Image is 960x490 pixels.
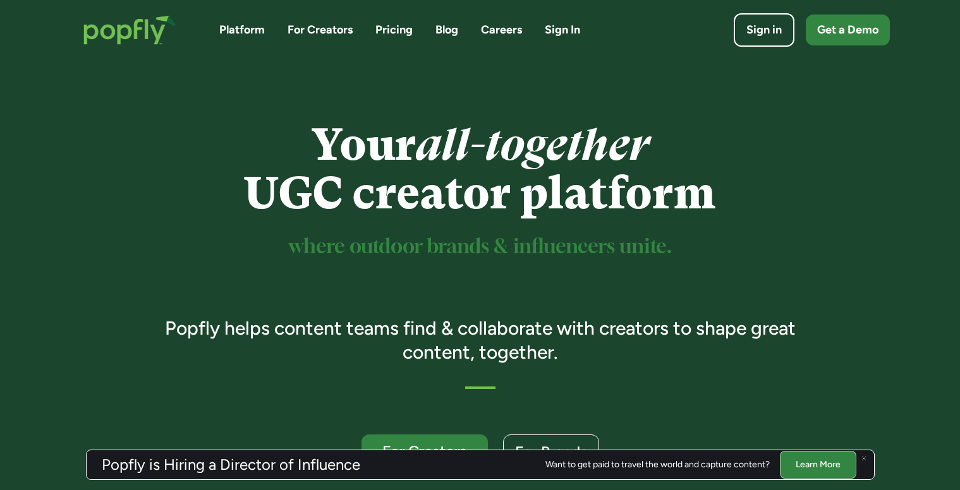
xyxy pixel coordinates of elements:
a: Careers [481,22,522,38]
a: Get a Demo [806,15,890,45]
a: Pricing [375,22,413,38]
div: Want to get paid to travel the world and capture content? [545,460,770,470]
h3: Popfly is Hiring a Director of Influence [102,457,360,472]
div: For Creators [373,443,477,459]
a: Sign in [734,13,794,47]
em: all-together [416,119,649,170]
a: For Creators [362,434,488,469]
a: Learn More [780,451,856,478]
h3: Popfly helps content teams find & collaborate with creators to shape great content, together. [147,316,813,364]
sup: where outdoor brands & influencers unite. [289,237,672,257]
a: Blog [435,22,458,38]
a: home [71,3,189,57]
a: Sign In [545,22,580,38]
a: For Brands [503,434,599,469]
h1: Your UGC creator platform [147,121,813,218]
div: Get a Demo [817,22,878,38]
a: Platform [219,22,265,38]
div: For Brands [515,444,587,460]
div: Sign in [746,22,782,38]
a: For Creators [288,22,353,38]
